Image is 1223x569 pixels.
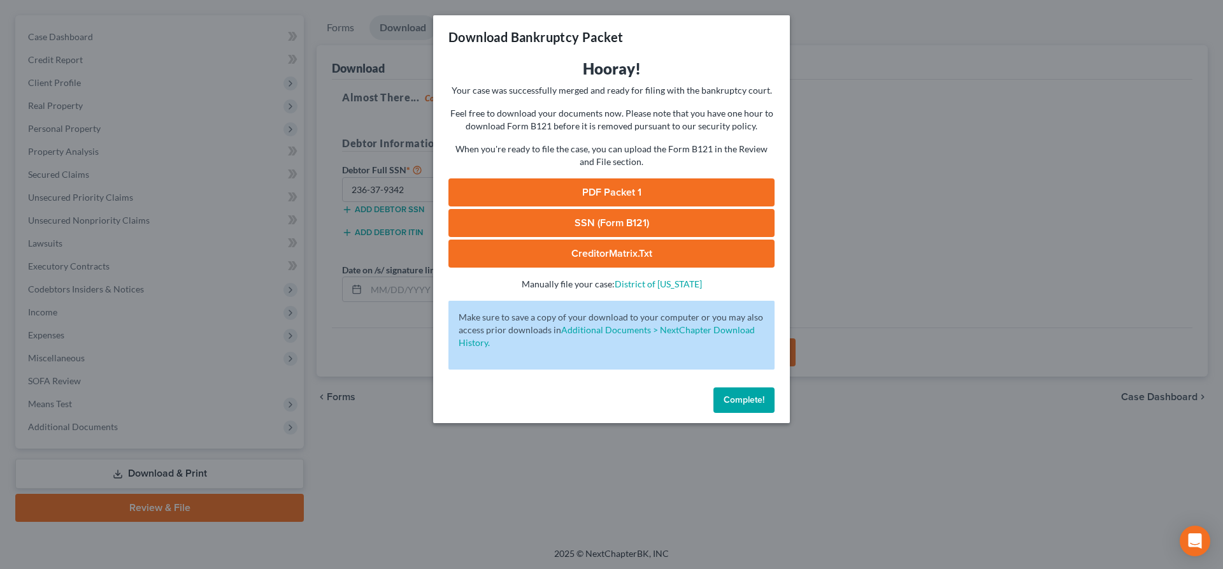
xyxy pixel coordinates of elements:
[459,324,755,348] a: Additional Documents > NextChapter Download History.
[448,143,775,168] p: When you're ready to file the case, you can upload the Form B121 in the Review and File section.
[448,28,623,46] h3: Download Bankruptcy Packet
[448,107,775,133] p: Feel free to download your documents now. Please note that you have one hour to download Form B12...
[448,59,775,79] h3: Hooray!
[448,178,775,206] a: PDF Packet 1
[724,394,764,405] span: Complete!
[1180,526,1210,556] div: Open Intercom Messenger
[713,387,775,413] button: Complete!
[448,240,775,268] a: CreditorMatrix.txt
[615,278,702,289] a: District of [US_STATE]
[448,209,775,237] a: SSN (Form B121)
[459,311,764,349] p: Make sure to save a copy of your download to your computer or you may also access prior downloads in
[448,84,775,97] p: Your case was successfully merged and ready for filing with the bankruptcy court.
[448,278,775,291] p: Manually file your case:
